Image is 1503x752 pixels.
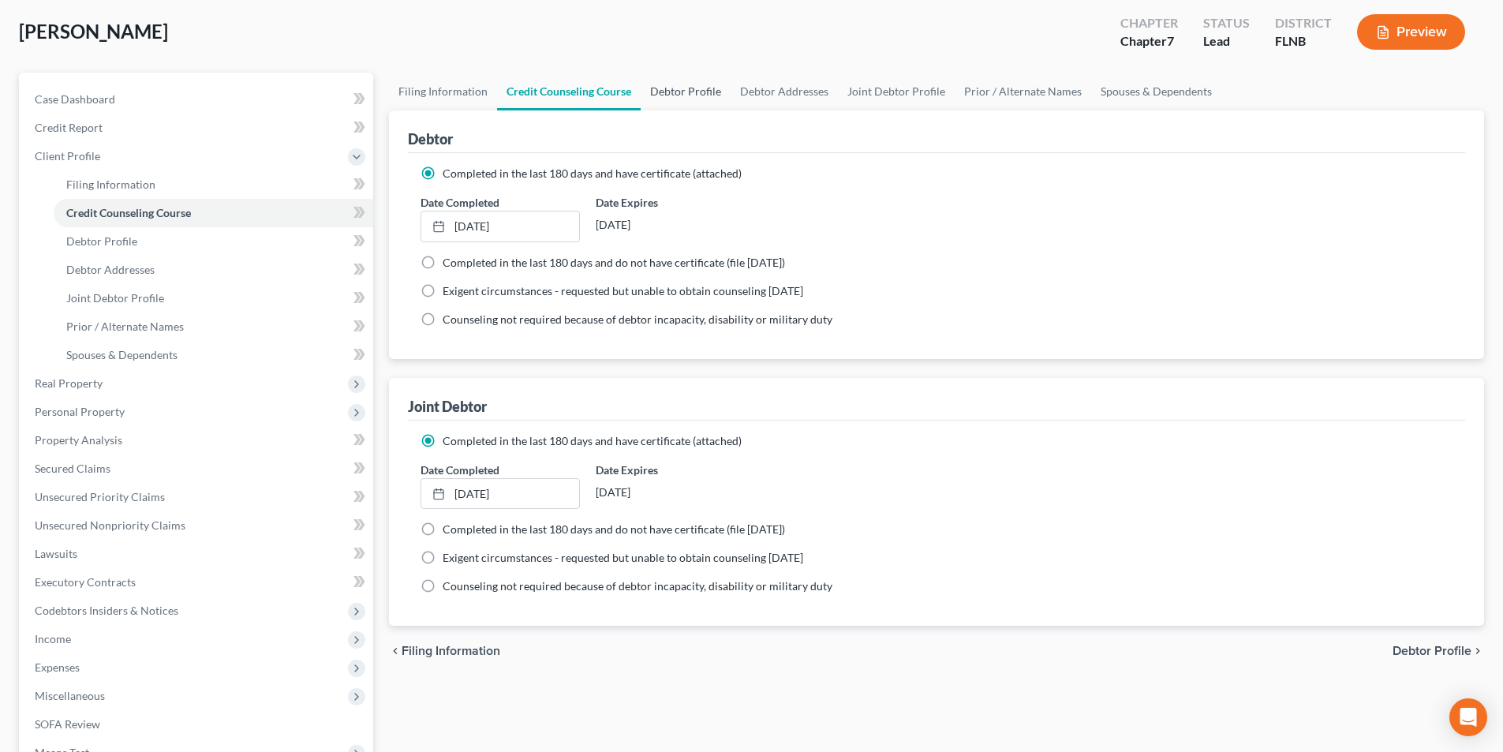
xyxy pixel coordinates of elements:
a: Spouses & Dependents [1091,73,1221,110]
a: [DATE] [421,211,578,241]
span: Completed in the last 180 days and do not have certificate (file [DATE]) [443,256,785,269]
a: Joint Debtor Profile [54,284,373,312]
span: 7 [1167,33,1174,48]
span: Executory Contracts [35,575,136,589]
span: Property Analysis [35,433,122,447]
span: Codebtors Insiders & Notices [35,604,178,617]
a: Spouses & Dependents [54,341,373,369]
a: Property Analysis [22,426,373,455]
span: Unsecured Nonpriority Claims [35,518,185,532]
span: Exigent circumstances - requested but unable to obtain counseling [DATE] [443,551,803,564]
span: [PERSON_NAME] [19,20,168,43]
a: Executory Contracts [22,568,373,597]
a: Prior / Alternate Names [54,312,373,341]
span: Personal Property [35,405,125,418]
a: SOFA Review [22,710,373,739]
span: Completed in the last 180 days and do not have certificate (file [DATE]) [443,522,785,536]
a: Credit Counseling Course [497,73,641,110]
span: Income [35,632,71,645]
div: Chapter [1120,32,1178,51]
span: Credit Report [35,121,103,134]
span: Real Property [35,376,103,390]
span: SOFA Review [35,717,100,731]
a: Case Dashboard [22,85,373,114]
a: Debtor Profile [54,227,373,256]
span: Joint Debtor Profile [66,291,164,305]
div: Chapter [1120,14,1178,32]
span: Counseling not required because of debtor incapacity, disability or military duty [443,312,832,326]
label: Date Completed [421,462,499,478]
div: District [1275,14,1332,32]
a: Debtor Profile [641,73,731,110]
label: Date Completed [421,194,499,211]
span: Lawsuits [35,547,77,560]
span: Credit Counseling Course [66,206,191,219]
span: Miscellaneous [35,689,105,702]
span: Filing Information [402,645,500,657]
span: Spouses & Dependents [66,348,178,361]
a: Secured Claims [22,455,373,483]
span: Secured Claims [35,462,110,475]
button: Debtor Profile chevron_right [1393,645,1484,657]
a: Filing Information [389,73,497,110]
div: FLNB [1275,32,1332,51]
span: Client Profile [35,149,100,163]
div: [DATE] [596,211,754,239]
div: Open Intercom Messenger [1449,698,1487,736]
span: Filing Information [66,178,155,191]
span: Debtor Profile [66,234,137,248]
a: Lawsuits [22,540,373,568]
a: Joint Debtor Profile [838,73,955,110]
div: Joint Debtor [408,397,487,416]
a: Unsecured Nonpriority Claims [22,511,373,540]
span: Prior / Alternate Names [66,320,184,333]
a: Debtor Addresses [731,73,838,110]
i: chevron_right [1471,645,1484,657]
a: Unsecured Priority Claims [22,483,373,511]
div: Lead [1203,32,1250,51]
a: Debtor Addresses [54,256,373,284]
span: Debtor Addresses [66,263,155,276]
span: Counseling not required because of debtor incapacity, disability or military duty [443,579,832,593]
a: Credit Report [22,114,373,142]
label: Date Expires [596,462,754,478]
a: Filing Information [54,170,373,199]
button: Preview [1357,14,1465,50]
a: Credit Counseling Course [54,199,373,227]
i: chevron_left [389,645,402,657]
label: Date Expires [596,194,754,211]
span: Completed in the last 180 days and have certificate (attached) [443,166,742,180]
span: Expenses [35,660,80,674]
button: chevron_left Filing Information [389,645,500,657]
span: Debtor Profile [1393,645,1471,657]
span: Case Dashboard [35,92,115,106]
div: [DATE] [596,478,754,507]
span: Completed in the last 180 days and have certificate (attached) [443,434,742,447]
div: Status [1203,14,1250,32]
a: [DATE] [421,479,578,509]
span: Exigent circumstances - requested but unable to obtain counseling [DATE] [443,284,803,297]
span: Unsecured Priority Claims [35,490,165,503]
a: Prior / Alternate Names [955,73,1091,110]
div: Debtor [408,129,453,148]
